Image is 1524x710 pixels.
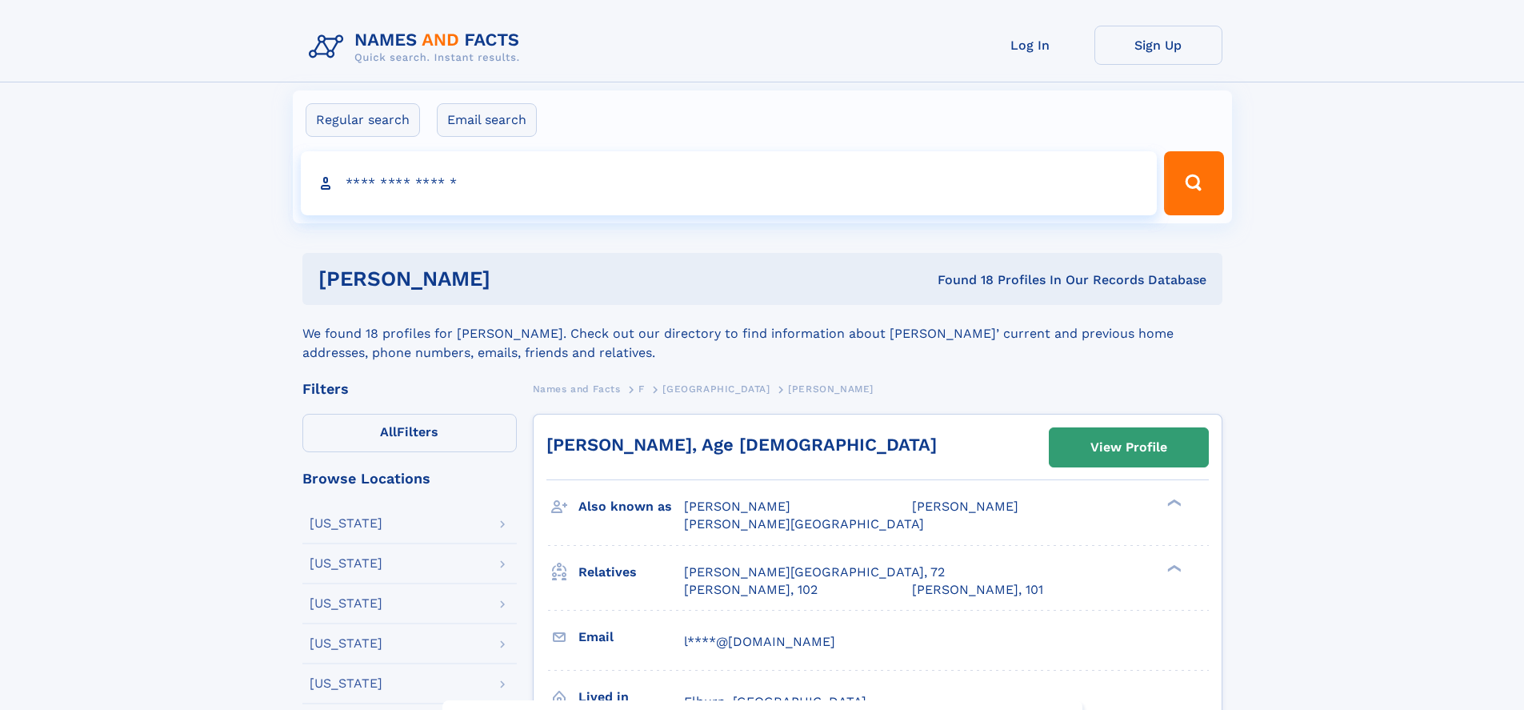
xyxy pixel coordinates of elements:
label: Regular search [306,103,420,137]
div: ❯ [1163,563,1182,573]
div: Filters [302,382,517,396]
div: We found 18 profiles for [PERSON_NAME]. Check out our directory to find information about [PERSON... [302,305,1222,363]
a: Sign Up [1094,26,1222,65]
a: View Profile [1050,428,1208,467]
span: [PERSON_NAME] [912,499,1018,514]
a: [GEOGRAPHIC_DATA] [662,379,770,399]
input: search input [301,151,1158,215]
a: [PERSON_NAME], 101 [912,581,1043,599]
div: [US_STATE] [310,597,382,610]
span: [PERSON_NAME] [788,383,874,395]
div: Browse Locations [302,471,517,486]
div: [US_STATE] [310,517,382,530]
span: [GEOGRAPHIC_DATA] [662,383,770,395]
h3: Also known as [578,493,684,520]
a: [PERSON_NAME], 102 [684,581,818,599]
span: F [638,383,645,395]
button: Search Button [1164,151,1223,215]
div: ❯ [1163,498,1182,508]
span: [PERSON_NAME][GEOGRAPHIC_DATA] [684,516,924,531]
div: [US_STATE] [310,637,382,650]
a: F [638,379,645,399]
a: Log In [966,26,1094,65]
img: Logo Names and Facts [302,26,533,69]
a: [PERSON_NAME][GEOGRAPHIC_DATA], 72 [684,564,945,581]
a: [PERSON_NAME], Age [DEMOGRAPHIC_DATA] [546,435,937,455]
div: View Profile [1090,429,1167,466]
span: Elburn, [GEOGRAPHIC_DATA] [684,694,866,709]
h3: Email [578,624,684,651]
a: Names and Facts [533,379,621,399]
div: [US_STATE] [310,557,382,570]
label: Email search [437,103,537,137]
span: All [380,424,397,439]
label: Filters [302,414,517,452]
span: [PERSON_NAME] [684,499,790,514]
div: [US_STATE] [310,677,382,690]
h3: Relatives [578,559,684,586]
h1: [PERSON_NAME] [318,269,714,289]
div: Found 18 Profiles In Our Records Database [714,271,1206,289]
